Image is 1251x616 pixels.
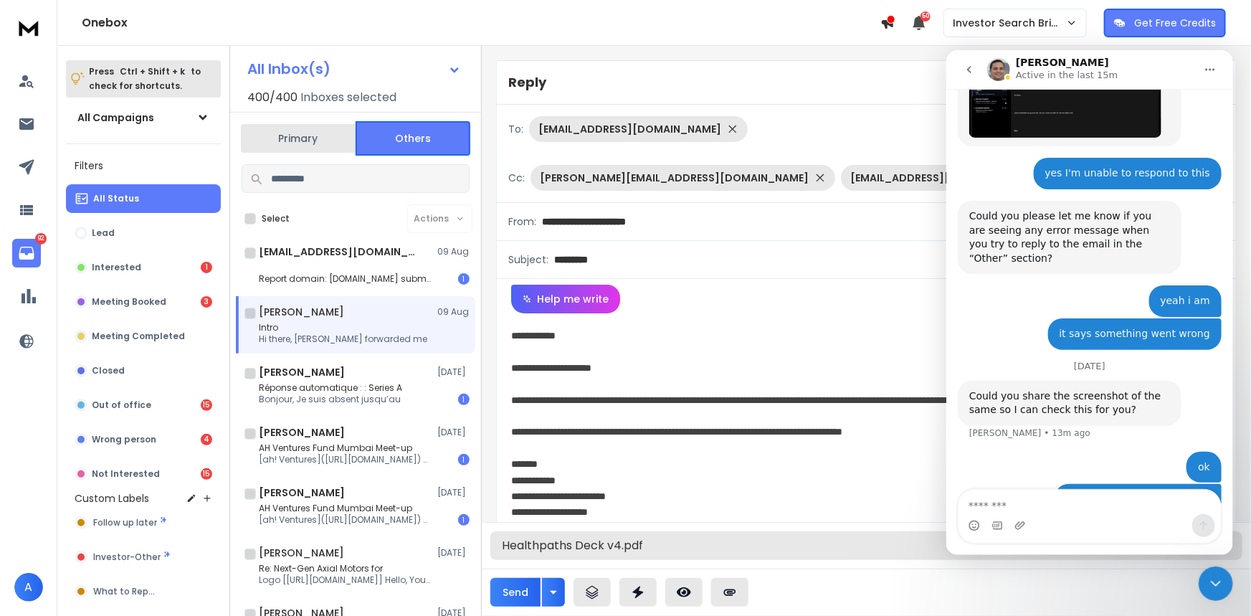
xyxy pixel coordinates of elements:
[236,55,472,83] button: All Inbox(s)
[508,252,548,267] p: Subject:
[259,546,344,560] h1: [PERSON_NAME]
[946,50,1233,555] iframe: Intercom live chat
[92,399,151,411] p: Out of office
[508,214,536,229] p: From:
[75,491,149,506] h3: Custom Labels
[77,110,154,125] h1: All Campaigns
[508,72,546,93] p: Reply
[262,213,290,224] label: Select
[259,485,345,500] h1: [PERSON_NAME]
[437,487,470,498] p: [DATE]
[66,219,221,247] button: Lead
[89,65,201,93] p: Press to check for shortcuts.
[247,89,298,106] span: 400 / 400
[538,122,721,136] p: [EMAIL_ADDRESS][DOMAIN_NAME]
[508,122,523,136] p: To:
[540,171,809,185] p: [PERSON_NAME][EMAIL_ADDRESS][DOMAIN_NAME]
[201,434,212,445] div: 4
[92,468,160,480] p: Not Interested
[511,285,620,313] button: Help me write
[247,62,330,76] h1: All Inbox(s)
[66,288,221,316] button: Meeting Booked3
[921,11,931,22] span: 50
[66,103,221,132] button: All Campaigns
[66,543,221,572] button: Investor-Other
[259,322,427,333] p: Intro
[66,184,221,213] button: All Status
[66,253,221,282] button: Interested1
[93,551,161,563] span: Investor-Other
[437,366,470,378] p: [DATE]
[437,246,470,257] p: 09 Aug
[259,305,344,319] h1: [PERSON_NAME]
[1104,9,1226,37] button: Get Free Credits
[356,121,470,156] button: Others
[259,514,431,526] p: [ah! Ventures]([URL][DOMAIN_NAME]) What an electrifying evening! The
[201,296,212,308] div: 3
[66,391,221,420] button: Out of office15
[259,563,431,574] p: Re: Next-Gen Axial Motors for
[14,573,43,602] span: A
[259,454,431,465] p: [ah! Ventures]([URL][DOMAIN_NAME]) What an electrifying evening! The
[66,460,221,488] button: Not Interested15
[92,227,115,239] p: Lead
[458,394,470,405] div: 1
[92,365,125,376] p: Closed
[259,245,417,259] h1: [EMAIL_ADDRESS][DOMAIN_NAME]
[259,333,427,345] p: Hi there, [PERSON_NAME] forwarded me
[300,89,396,106] h3: Inboxes selected
[66,577,221,606] button: What to Reply
[458,454,470,465] div: 1
[201,468,212,480] div: 15
[259,382,402,394] p: Réponse automatique : : Series A
[458,273,470,285] div: 1
[437,306,470,318] p: 09 Aug
[437,547,470,559] p: [DATE]
[437,427,470,438] p: [DATE]
[502,537,1049,554] h3: Healthpaths Deck v4.pdf
[12,239,41,267] a: 92
[118,63,187,80] span: Ctrl + Shift + k
[66,156,221,176] h3: Filters
[82,14,880,32] h1: Onebox
[259,273,431,285] p: Report domain: [DOMAIN_NAME] submitter: [DOMAIN_NAME]
[259,442,431,454] p: AH Ventures Fund Mumbai Meet-up
[201,262,212,273] div: 1
[259,394,402,405] p: Bonjour, Je suis absent jusqu’au
[1199,567,1233,601] iframe: Intercom live chat
[201,399,212,411] div: 15
[458,514,470,526] div: 1
[93,193,139,204] p: All Status
[93,586,155,597] span: What to Reply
